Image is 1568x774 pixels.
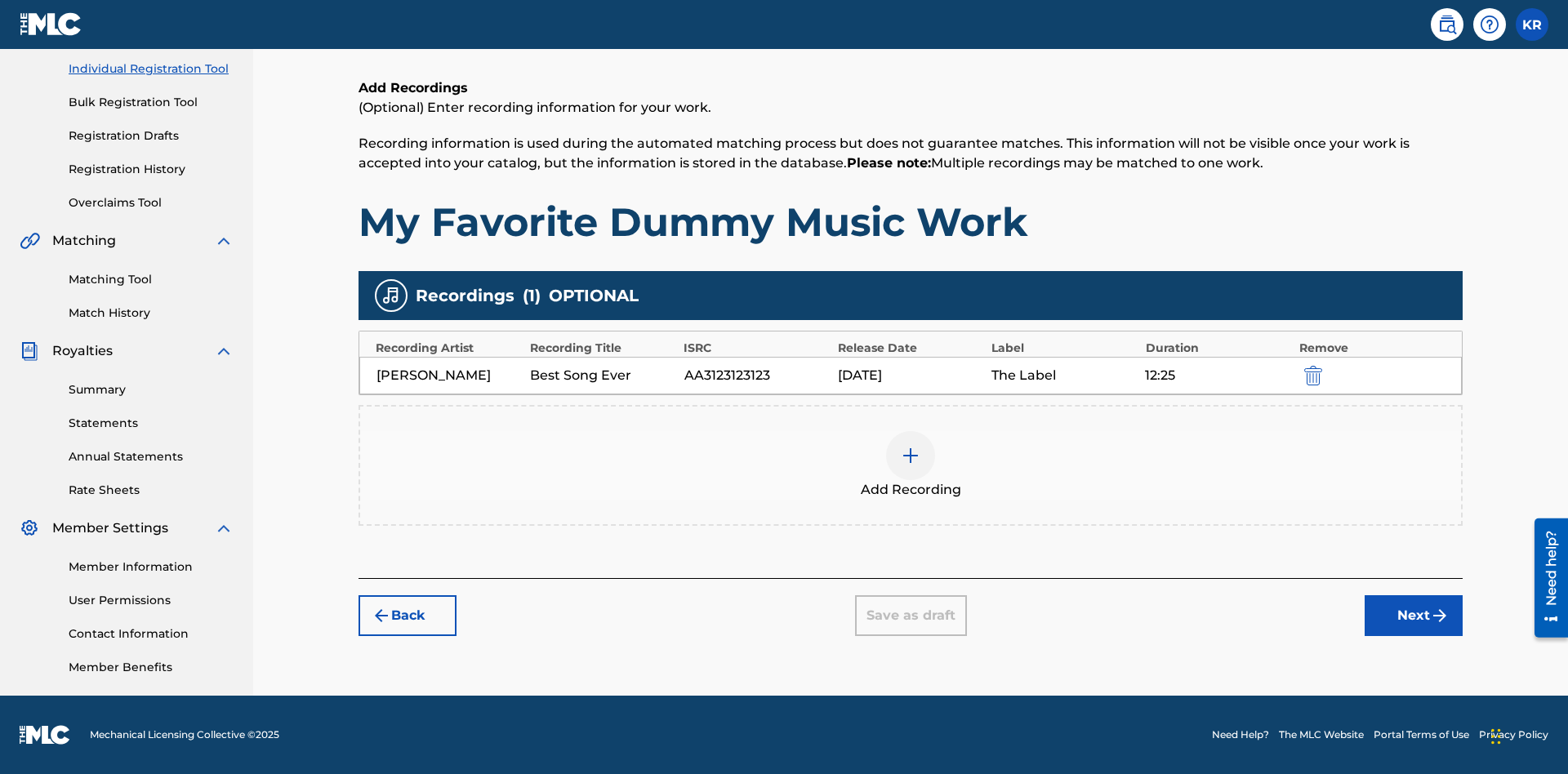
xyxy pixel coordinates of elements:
[90,727,279,742] span: Mechanical Licensing Collective © 2025
[69,127,234,145] a: Registration Drafts
[69,415,234,432] a: Statements
[1212,727,1269,742] a: Need Help?
[69,482,234,499] a: Rate Sheets
[376,340,522,357] div: Recording Artist
[991,366,1137,385] div: The Label
[1430,606,1450,625] img: f7272a7cc735f4ea7f67.svg
[69,305,234,322] a: Match History
[1279,727,1364,742] a: The MLC Website
[1473,8,1506,41] div: Help
[69,94,234,111] a: Bulk Registration Tool
[530,340,676,357] div: Recording Title
[52,518,168,538] span: Member Settings
[20,341,39,361] img: Royalties
[359,198,1463,247] h1: My Favorite Dummy Music Work
[69,592,234,609] a: User Permissions
[1491,712,1501,761] div: Drag
[523,283,541,308] span: ( 1 )
[359,136,1410,171] span: Recording information is used during the automated matching process but does not guarantee matche...
[381,286,401,305] img: recording
[416,283,514,308] span: Recordings
[69,381,234,398] a: Summary
[69,60,234,78] a: Individual Registration Tool
[1431,8,1463,41] a: Public Search
[1145,366,1290,385] div: 12:25
[69,625,234,643] a: Contact Information
[549,283,639,308] span: OPTIONAL
[52,231,116,251] span: Matching
[1146,340,1292,357] div: Duration
[901,446,920,465] img: add
[359,78,1463,98] h6: Add Recordings
[214,341,234,361] img: expand
[861,480,961,500] span: Add Recording
[1304,366,1322,385] img: 12a2ab48e56ec057fbd8.svg
[684,366,830,385] div: AA3123123123
[376,366,522,385] div: [PERSON_NAME]
[52,341,113,361] span: Royalties
[1299,340,1445,357] div: Remove
[838,340,984,357] div: Release Date
[69,194,234,211] a: Overclaims Tool
[69,659,234,676] a: Member Benefits
[1374,727,1469,742] a: Portal Terms of Use
[20,12,82,36] img: MLC Logo
[69,161,234,178] a: Registration History
[1365,595,1463,636] button: Next
[20,518,39,538] img: Member Settings
[1437,15,1457,34] img: search
[69,271,234,288] a: Matching Tool
[1479,727,1548,742] a: Privacy Policy
[1516,8,1548,41] div: User Menu
[991,340,1138,357] div: Label
[684,340,830,357] div: ISRC
[530,366,675,385] div: Best Song Ever
[372,606,391,625] img: 7ee5dd4eb1f8a8e3ef2f.svg
[1486,696,1568,774] iframe: Chat Widget
[359,595,457,636] button: Back
[20,725,70,745] img: logo
[1480,15,1499,34] img: help
[69,448,234,465] a: Annual Statements
[20,231,40,251] img: Matching
[359,100,711,115] span: (Optional) Enter recording information for your work.
[69,558,234,576] a: Member Information
[1522,512,1568,646] iframe: Resource Center
[214,518,234,538] img: expand
[838,366,983,385] div: [DATE]
[214,231,234,251] img: expand
[847,155,931,171] strong: Please note:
